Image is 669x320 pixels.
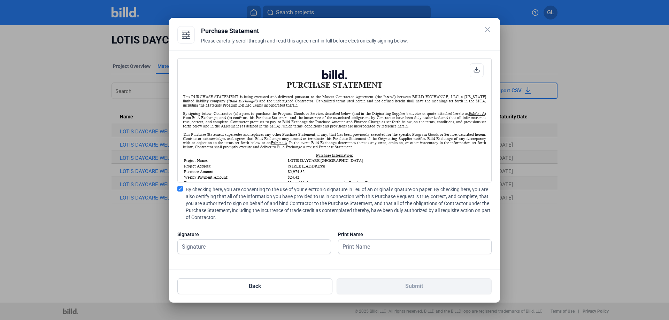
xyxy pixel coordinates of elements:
div: This Purchase Statement supersedes and replaces any other Purchase Statement, if any, that has be... [183,132,486,149]
u: Exhibit A [271,141,287,145]
td: Project Address: [184,164,287,169]
mat-icon: close [483,25,492,34]
input: Print Name [338,240,484,254]
u: Purchase Information: [316,153,353,157]
div: Purchase Statement [201,26,492,36]
td: $2,974.32 [287,169,485,174]
td: Purchase Amount: [184,169,287,174]
button: Submit [337,278,492,294]
div: Please carefully scroll through and read this agreement in full before electronically signing below. [201,37,492,53]
h1: PURCHASE STATEMENT [183,70,486,89]
td: Project Name: [184,158,287,163]
div: This PURCHASE STATEMENT is being executed and delivered pursuant to the Master Contractor Agreeme... [183,95,486,107]
td: Weekly Payment Amount: [184,175,287,180]
td: LOTIS DAYCARE [GEOGRAPHIC_DATA] [287,158,485,163]
div: By signing below, Contractor (a) agrees to purchase the Program Goods or Services described below... [183,111,486,128]
span: By checking here, you are consenting to the use of your electronic signature in lieu of an origin... [186,186,492,221]
button: Back [177,278,332,294]
u: Exhibit A [469,111,485,116]
input: Signature [178,240,323,254]
div: Signature [177,231,331,238]
td: $24.42 [287,175,485,180]
div: Print Name [338,231,492,238]
td: Term: [184,180,287,185]
td: [STREET_ADDRESS] [287,164,485,169]
i: Billd Exchange [230,99,255,103]
i: MCA [385,95,393,99]
td: Up to 120 days, commencing on the Purchase Date [287,180,485,185]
